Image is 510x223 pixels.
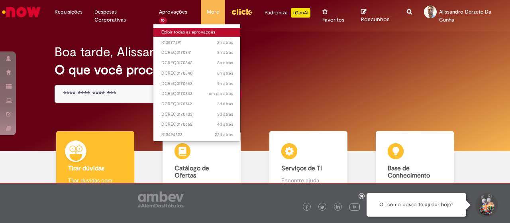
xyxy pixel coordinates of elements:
[149,131,255,200] a: Catálogo de Ofertas Abra uma solicitação
[217,101,233,107] time: 27/09/2025 03:53:52
[161,70,233,77] span: DCREQ0170840
[305,205,309,209] img: logo_footer_facebook.png
[1,4,42,20] img: ServiceNow
[153,79,241,88] a: Aberto DCREQ0170663 :
[161,60,233,66] span: DCREQ0170842
[217,60,233,66] span: 8h atrás
[336,205,340,210] img: logo_footer_linkedin.png
[153,59,241,67] a: Aberto DCREQ0170842 :
[281,164,322,172] b: Serviços de TI
[153,38,241,47] a: Aberto R13577591 :
[217,39,233,45] time: 29/09/2025 15:44:37
[153,110,241,119] a: Aberto DCREQ0170733 :
[217,111,233,117] span: 3d atrás
[209,91,233,97] time: 28/09/2025 03:53:49
[153,120,241,129] a: Aberto DCREQ0170662 :
[320,205,324,209] img: logo_footer_twitter.png
[161,39,233,46] span: R13577591
[161,81,233,87] span: DCREQ0170663
[361,8,395,23] a: Rascunhos
[217,70,233,76] span: 8h atrás
[217,111,233,117] time: 27/09/2025 03:53:48
[207,8,219,16] span: More
[161,121,233,128] span: DCREQ0170662
[281,176,335,184] p: Encontre ajuda
[175,164,209,180] b: Catálogo de Ofertas
[138,191,184,207] img: logo_footer_ambev_rotulo_gray.png
[55,63,455,77] h2: O que você procura hoje?
[153,48,241,57] a: Aberto DCREQ0170841 :
[153,69,241,78] a: Aberto DCREQ0170840 :
[255,131,362,200] a: Serviços de TI Encontre ajuda
[159,8,187,16] span: Aprovações
[217,39,233,45] span: 2h atrás
[153,100,241,109] a: Aberto DCREQ0170742 :
[94,8,147,24] span: Despesas Corporativas
[217,121,233,127] span: 4d atrás
[217,60,233,66] time: 29/09/2025 09:32:07
[153,130,241,139] a: Aberto R13494223 :
[161,111,233,118] span: DCREQ0170733
[68,176,122,192] p: Tirar dúvidas com Lupi Assist e Gen Ai
[388,164,430,180] b: Base de Conhecimento
[215,132,233,138] span: 22d atrás
[161,101,233,107] span: DCREQ0170742
[153,24,241,142] ul: Aprovações
[153,89,241,98] a: Aberto DCREQ0170843 :
[42,131,149,200] a: Tirar dúvidas Tirar dúvidas com Lupi Assist e Gen Ai
[217,49,233,55] time: 29/09/2025 09:58:29
[265,8,310,18] div: Padroniza
[159,17,167,24] span: 10
[55,8,82,16] span: Requisições
[217,81,233,87] span: 9h atrás
[209,91,233,97] span: um dia atrás
[153,28,241,37] a: Exibir todas as aprovações
[161,132,233,138] span: R13494223
[215,132,233,138] time: 08/09/2025 11:23:32
[68,164,104,172] b: Tirar dúvidas
[361,16,390,23] span: Rascunhos
[349,201,360,212] img: logo_footer_youtube.png
[217,101,233,107] span: 3d atrás
[217,49,233,55] span: 8h atrás
[217,81,233,87] time: 29/09/2025 08:57:43
[322,16,344,24] span: Favoritos
[217,70,233,76] time: 29/09/2025 09:31:37
[367,193,466,217] div: Oi, como posso te ajudar hoje?
[161,49,233,56] span: DCREQ0170841
[291,8,310,18] p: +GenAi
[55,45,176,59] h2: Boa tarde, Alissandro
[439,8,491,23] span: Alissandro Derzete Da Cunha
[362,131,469,200] a: Base de Conhecimento Consulte e aprenda
[231,6,253,18] img: click_logo_yellow_360x200.png
[474,193,498,217] button: Iniciar Conversa de Suporte
[217,121,233,127] time: 26/09/2025 03:53:18
[161,91,233,97] span: DCREQ0170843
